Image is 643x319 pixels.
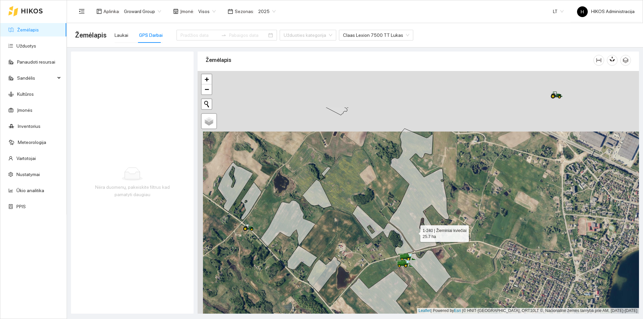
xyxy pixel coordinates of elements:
[202,74,212,84] a: Zoom in
[18,140,46,145] a: Meteorologija
[205,75,209,83] span: +
[417,308,639,314] div: | Powered by © HNIT-[GEOGRAPHIC_DATA]; ORT10LT ©, Nacionalinė žemės tarnyba prie AM, [DATE]-[DATE]
[181,31,218,39] input: Pradžios data
[454,308,461,313] a: Esri
[553,6,564,16] span: LT
[16,43,36,49] a: Užduotys
[343,30,409,40] span: Claas Lexion 7500 TT Lukas
[16,188,44,193] a: Ūkio analitika
[17,71,55,85] span: Sandėlis
[16,172,40,177] a: Nustatymai
[18,124,41,129] a: Inventorius
[75,30,106,41] span: Žemėlapis
[139,31,163,39] div: GPS Darbai
[462,308,463,313] span: |
[96,9,102,14] span: layout
[202,84,212,94] a: Zoom out
[419,308,431,313] a: Leaflet
[221,32,226,38] span: to
[228,9,233,14] span: calendar
[17,27,39,32] a: Žemėlapis
[202,99,212,109] button: Initiate a new search
[581,6,584,17] span: H
[16,156,36,161] a: Vartotojai
[16,204,26,209] a: PPIS
[103,8,120,15] span: Aplinka :
[205,85,209,93] span: −
[88,183,177,198] div: Nėra duomenų, pakeiskite filtrus kad pamatyti daugiau
[206,51,593,70] div: Žemėlapis
[258,6,276,16] span: 2025
[235,8,254,15] span: Sezonas :
[79,8,85,14] span: menu-fold
[75,5,88,18] button: menu-fold
[115,31,128,39] div: Laukai
[17,59,55,65] a: Panaudoti resursai
[577,9,635,14] span: HIKOS Administracija
[173,9,178,14] span: shop
[202,114,216,129] a: Layers
[17,91,34,97] a: Kultūros
[180,8,194,15] span: Įmonė :
[124,6,161,16] span: Groward Group
[17,107,32,113] a: Įmonės
[221,32,226,38] span: swap-right
[593,55,604,66] button: column-width
[229,31,267,39] input: Pabaigos data
[594,58,604,63] span: column-width
[198,6,216,16] span: Visos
